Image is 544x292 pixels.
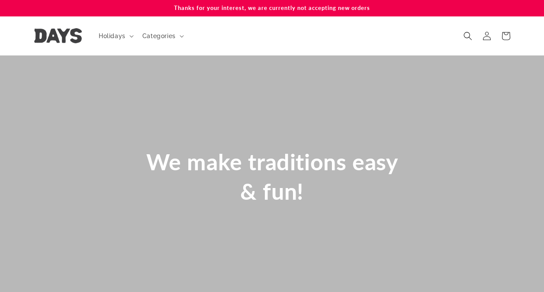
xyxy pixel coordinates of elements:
img: Days United [34,28,82,43]
summary: Search [458,26,477,45]
span: Holidays [99,32,126,40]
summary: Categories [137,27,187,45]
span: We make traditions easy & fun! [146,148,398,204]
span: Categories [142,32,176,40]
summary: Holidays [93,27,137,45]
